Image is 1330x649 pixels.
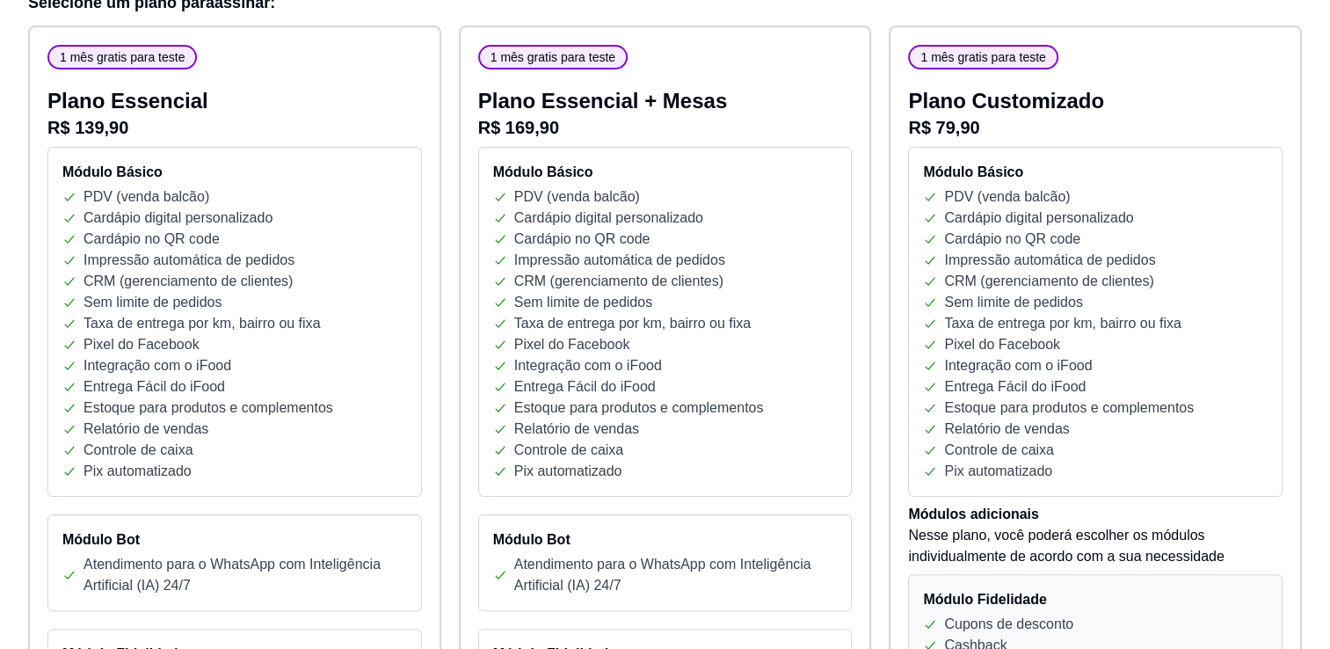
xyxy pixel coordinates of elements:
[514,271,723,292] p: CRM (gerenciamento de clientes)
[514,554,838,596] p: Atendimento para o WhatsApp com Inteligência Artificial (IA) 24/7
[514,376,656,397] p: Entrega Fácil do iFood
[84,440,193,461] p: Controle de caixa
[84,208,273,229] p: Cardápio digital personalizado
[84,397,333,419] p: Estoque para produtos e complementos
[47,115,422,140] p: R$ 139,90
[514,186,640,208] p: PDV (venda balcão)
[944,355,1092,376] p: Integração com o iFood
[923,589,1268,610] h4: Módulo Fidelidade
[84,334,200,355] p: Pixel do Facebook
[478,115,853,140] p: R$ 169,90
[944,440,1054,461] p: Controle de caixa
[84,229,220,250] p: Cardápio no QR code
[944,614,1073,635] p: Cupons de desconto
[514,397,764,419] p: Estoque para produtos e complementos
[944,313,1181,334] p: Taxa de entrega por km, bairro ou fixa
[944,208,1133,229] p: Cardápio digital personalizado
[923,162,1268,183] h4: Módulo Básico
[514,292,652,313] p: Sem limite de pedidos
[84,461,192,482] p: Pix automatizado
[944,376,1086,397] p: Entrega Fácil do iFood
[84,554,407,596] p: Atendimento para o WhatsApp com Inteligência Artificial (IA) 24/7
[514,208,703,229] p: Cardápio digital personalizado
[944,419,1069,440] p: Relatório de vendas
[908,525,1283,567] p: Nesse plano, você poderá escolher os módulos individualmente de acordo com a sua necessidade
[514,440,624,461] p: Controle de caixa
[84,376,225,397] p: Entrega Fácil do iFood
[84,355,231,376] p: Integração com o iFood
[944,271,1153,292] p: CRM (gerenciamento de clientes)
[53,48,192,66] span: 1 mês gratis para teste
[514,313,751,334] p: Taxa de entrega por km, bairro ou fixa
[908,504,1283,525] h4: Módulos adicionais
[483,48,622,66] span: 1 mês gratis para teste
[493,162,838,183] h4: Módulo Básico
[944,397,1194,419] p: Estoque para produtos e complementos
[84,186,209,208] p: PDV (venda balcão)
[514,334,630,355] p: Pixel do Facebook
[944,461,1052,482] p: Pix automatizado
[84,271,293,292] p: CRM (gerenciamento de clientes)
[944,334,1060,355] p: Pixel do Facebook
[514,419,639,440] p: Relatório de vendas
[514,461,622,482] p: Pix automatizado
[913,48,1052,66] span: 1 mês gratis para teste
[62,529,407,551] h4: Módulo Bot
[47,87,422,115] p: Plano Essencial
[478,87,853,115] p: Plano Essencial + Mesas
[84,250,294,271] p: Impressão automática de pedidos
[514,229,650,250] p: Cardápio no QR code
[908,87,1283,115] p: Plano Customizado
[944,250,1155,271] p: Impressão automática de pedidos
[514,250,725,271] p: Impressão automática de pedidos
[62,162,407,183] h4: Módulo Básico
[493,529,838,551] h4: Módulo Bot
[84,313,320,334] p: Taxa de entrega por km, bairro ou fixa
[84,292,222,313] p: Sem limite de pedidos
[944,292,1082,313] p: Sem limite de pedidos
[84,419,208,440] p: Relatório de vendas
[908,115,1283,140] p: R$ 79,90
[944,229,1080,250] p: Cardápio no QR code
[514,355,662,376] p: Integração com o iFood
[944,186,1070,208] p: PDV (venda balcão)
